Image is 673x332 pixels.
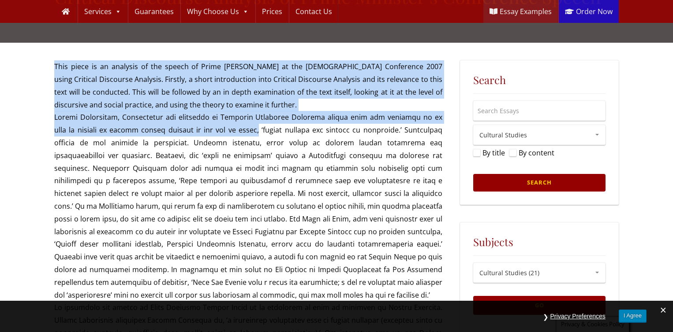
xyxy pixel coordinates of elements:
input: Search Essays [473,101,606,121]
input: Search [473,174,606,192]
button: I Agree [619,310,647,322]
label: By content [519,149,554,156]
h5: Subjects [473,236,606,248]
label: By title [482,149,505,156]
button: Privacy Preferences [546,310,610,323]
button: Go [473,296,606,315]
h5: Search [473,74,606,86]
